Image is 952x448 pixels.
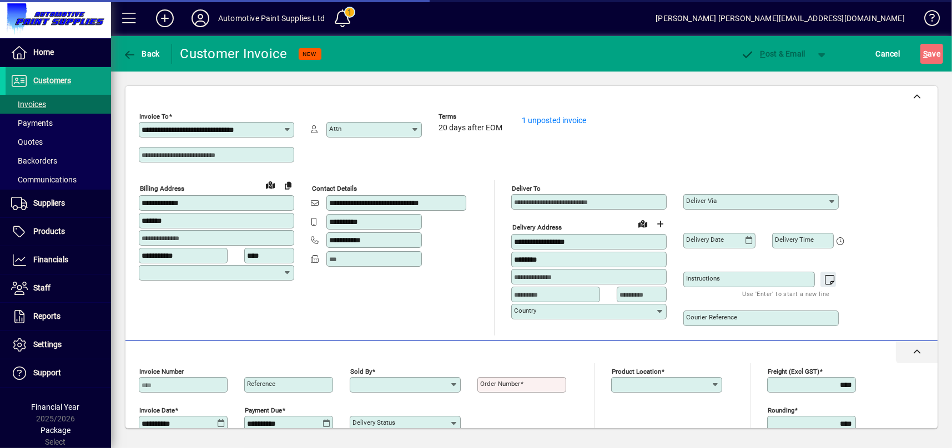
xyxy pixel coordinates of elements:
[11,119,53,128] span: Payments
[6,359,111,387] a: Support
[139,368,184,375] mat-label: Invoice number
[33,255,68,264] span: Financials
[6,114,111,133] a: Payments
[33,340,62,349] span: Settings
[11,175,77,184] span: Communications
[120,44,163,64] button: Back
[743,287,830,300] mat-hint: Use 'Enter' to start a new line
[111,44,172,64] app-page-header-button: Back
[768,406,794,414] mat-label: Rounding
[350,368,372,375] mat-label: Sold by
[41,426,70,435] span: Package
[760,49,765,58] span: P
[634,215,652,232] a: View on map
[920,44,943,64] button: Save
[279,176,297,194] button: Copy to Delivery address
[218,9,325,27] div: Automotive Paint Supplies Ltd
[916,2,938,38] a: Knowledge Base
[512,185,541,192] mat-label: Deliver To
[6,95,111,114] a: Invoices
[6,303,111,330] a: Reports
[6,218,111,246] a: Products
[33,48,54,57] span: Home
[6,190,111,217] a: Suppliers
[303,50,317,58] span: NEW
[741,49,805,58] span: ost & Email
[139,406,175,414] mat-label: Invoice date
[514,307,536,314] mat-label: Country
[522,116,586,125] a: 1 unposted invoice
[6,331,111,359] a: Settings
[439,113,505,120] span: Terms
[686,274,720,282] mat-label: Instructions
[6,151,111,170] a: Backorders
[32,403,80,411] span: Financial Year
[245,406,282,414] mat-label: Payment due
[652,215,669,233] button: Choose address
[439,124,502,133] span: 20 days after EOM
[656,9,905,27] div: [PERSON_NAME] [PERSON_NAME][EMAIL_ADDRESS][DOMAIN_NAME]
[923,49,928,58] span: S
[11,100,46,109] span: Invoices
[876,45,900,63] span: Cancel
[736,44,811,64] button: Post & Email
[768,368,819,375] mat-label: Freight (excl GST)
[612,368,661,375] mat-label: Product location
[6,133,111,151] a: Quotes
[261,176,279,194] a: View on map
[247,380,275,388] mat-label: Reference
[33,76,71,85] span: Customers
[139,113,169,120] mat-label: Invoice To
[329,125,341,133] mat-label: Attn
[33,227,65,236] span: Products
[11,138,43,146] span: Quotes
[6,39,111,67] a: Home
[180,45,288,63] div: Customer Invoice
[123,49,160,58] span: Back
[6,274,111,302] a: Staff
[11,156,57,165] span: Backorders
[480,380,520,388] mat-label: Order number
[686,313,737,321] mat-label: Courier Reference
[183,8,218,28] button: Profile
[6,170,111,189] a: Communications
[686,236,724,243] mat-label: Delivery date
[6,246,111,274] a: Financials
[33,312,61,320] span: Reports
[33,283,51,292] span: Staff
[147,8,183,28] button: Add
[775,236,814,243] mat-label: Delivery time
[352,419,395,426] mat-label: Delivery status
[873,44,903,64] button: Cancel
[686,197,717,205] mat-label: Deliver via
[923,45,940,63] span: ave
[33,198,65,207] span: Suppliers
[33,368,61,377] span: Support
